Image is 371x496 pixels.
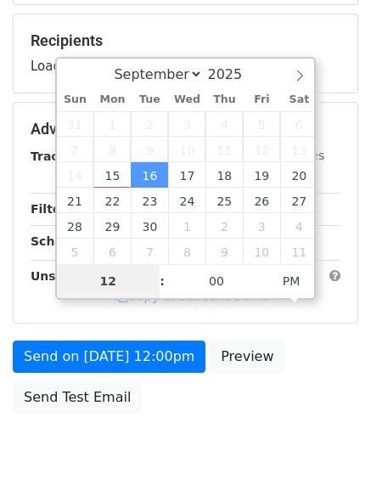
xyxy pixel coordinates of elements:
[243,213,280,239] span: October 3, 2025
[168,188,205,213] span: September 24, 2025
[57,94,94,105] span: Sun
[31,234,92,248] strong: Schedule
[243,111,280,137] span: September 5, 2025
[31,202,74,216] strong: Filters
[57,137,94,162] span: September 7, 2025
[57,264,160,298] input: Hour
[268,264,315,298] span: Click to toggle
[160,264,165,298] span: :
[57,111,94,137] span: August 31, 2025
[210,341,284,373] a: Preview
[280,239,318,264] span: October 11, 2025
[203,66,264,82] input: Year
[168,213,205,239] span: October 1, 2025
[93,137,131,162] span: September 8, 2025
[168,94,205,105] span: Wed
[243,239,280,264] span: October 10, 2025
[131,188,168,213] span: September 23, 2025
[31,31,340,76] div: Loading...
[115,289,267,304] a: Copy unsubscribe link
[93,162,131,188] span: September 15, 2025
[131,239,168,264] span: October 7, 2025
[280,137,318,162] span: September 13, 2025
[168,162,205,188] span: September 17, 2025
[31,149,87,163] strong: Tracking
[93,111,131,137] span: September 1, 2025
[13,381,142,414] a: Send Test Email
[93,94,131,105] span: Mon
[243,137,280,162] span: September 12, 2025
[93,239,131,264] span: October 6, 2025
[280,162,318,188] span: September 20, 2025
[168,137,205,162] span: September 10, 2025
[205,111,243,137] span: September 4, 2025
[205,213,243,239] span: October 2, 2025
[131,111,168,137] span: September 2, 2025
[243,188,280,213] span: September 26, 2025
[205,137,243,162] span: September 11, 2025
[57,213,94,239] span: September 28, 2025
[168,111,205,137] span: September 3, 2025
[205,188,243,213] span: September 25, 2025
[131,137,168,162] span: September 9, 2025
[31,269,114,283] strong: Unsubscribe
[13,341,205,373] a: Send on [DATE] 12:00pm
[205,239,243,264] span: October 9, 2025
[93,213,131,239] span: September 29, 2025
[165,264,268,298] input: Minute
[57,162,94,188] span: September 14, 2025
[31,120,340,138] h5: Advanced
[280,213,318,239] span: October 4, 2025
[57,188,94,213] span: September 21, 2025
[168,239,205,264] span: October 8, 2025
[243,162,280,188] span: September 19, 2025
[131,213,168,239] span: September 30, 2025
[205,162,243,188] span: September 18, 2025
[243,94,280,105] span: Fri
[57,239,94,264] span: October 5, 2025
[131,94,168,105] span: Tue
[31,31,340,50] h5: Recipients
[205,94,243,105] span: Thu
[131,162,168,188] span: September 16, 2025
[280,111,318,137] span: September 6, 2025
[286,414,371,496] iframe: Chat Widget
[93,188,131,213] span: September 22, 2025
[280,188,318,213] span: September 27, 2025
[280,94,318,105] span: Sat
